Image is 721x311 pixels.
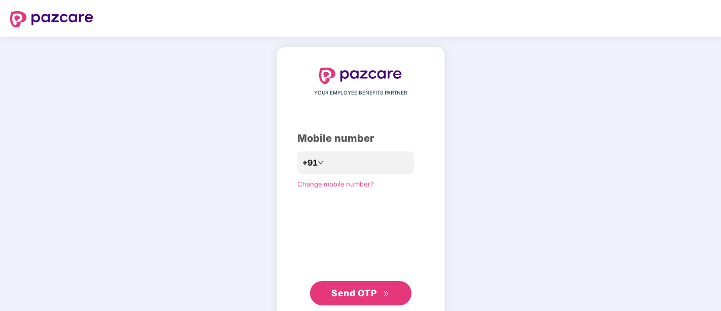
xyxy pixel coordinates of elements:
div: Mobile number [297,131,424,146]
span: YOUR EMPLOYEE BENEFITS PARTNER [314,89,407,97]
a: Change mobile number? [297,180,374,188]
span: double-right [383,291,390,297]
span: down [318,160,324,166]
span: Send OTP [331,288,376,298]
img: logo [319,68,402,84]
img: logo [10,11,93,27]
button: Send OTPdouble-right [310,281,411,305]
span: +91 [302,157,318,169]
